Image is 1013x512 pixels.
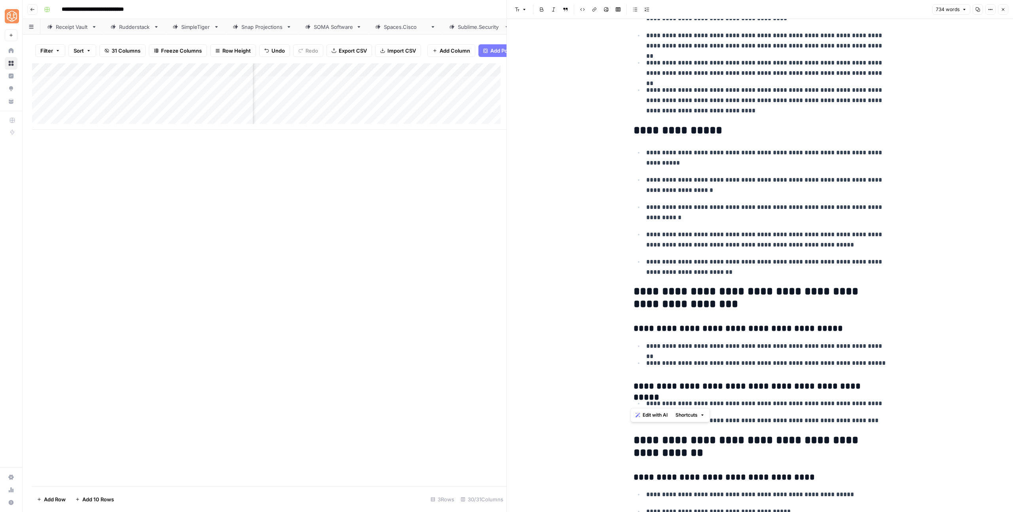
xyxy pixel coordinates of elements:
[305,47,318,55] span: Redo
[368,19,442,35] a: [DOMAIN_NAME]
[56,23,88,31] div: Receipt Vault
[74,47,84,55] span: Sort
[932,4,970,15] button: 734 words
[226,19,298,35] a: Snap Projections
[40,47,53,55] span: Filter
[936,6,960,13] span: 734 words
[293,44,323,57] button: Redo
[5,471,17,484] a: Settings
[632,410,671,420] button: Edit with AI
[458,23,501,31] div: [DOMAIN_NAME]
[5,57,17,70] a: Browse
[478,44,538,57] button: Add Power Agent
[384,23,427,31] div: [DOMAIN_NAME]
[387,47,416,55] span: Import CSV
[181,23,211,31] div: SimpleTiger
[339,47,367,55] span: Export CSV
[82,495,114,503] span: Add 10 Rows
[35,44,65,57] button: Filter
[314,23,353,31] div: SOMA Software
[112,47,140,55] span: 31 Columns
[298,19,368,35] a: SOMA Software
[490,47,533,55] span: Add Power Agent
[210,44,256,57] button: Row Height
[5,484,17,496] a: Usage
[326,44,372,57] button: Export CSV
[40,19,104,35] a: Receipt Vault
[161,47,202,55] span: Freeze Columns
[675,411,698,419] span: Shortcuts
[440,47,470,55] span: Add Column
[5,9,19,23] img: SimpleTiger Logo
[442,19,516,35] a: [DOMAIN_NAME]
[5,70,17,82] a: Insights
[672,410,708,420] button: Shortcuts
[5,496,17,509] button: Help + Support
[427,44,475,57] button: Add Column
[457,493,506,506] div: 30/31 Columns
[44,495,66,503] span: Add Row
[241,23,283,31] div: Snap Projections
[70,493,119,506] button: Add 10 Rows
[5,82,17,95] a: Opportunities
[104,19,166,35] a: Rudderstack
[68,44,96,57] button: Sort
[119,23,150,31] div: Rudderstack
[5,95,17,108] a: Your Data
[99,44,146,57] button: 31 Columns
[271,47,285,55] span: Undo
[32,493,70,506] button: Add Row
[5,44,17,57] a: Home
[5,6,17,26] button: Workspace: SimpleTiger
[149,44,207,57] button: Freeze Columns
[222,47,251,55] span: Row Height
[259,44,290,57] button: Undo
[166,19,226,35] a: SimpleTiger
[427,493,457,506] div: 3 Rows
[375,44,421,57] button: Import CSV
[643,411,668,419] span: Edit with AI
